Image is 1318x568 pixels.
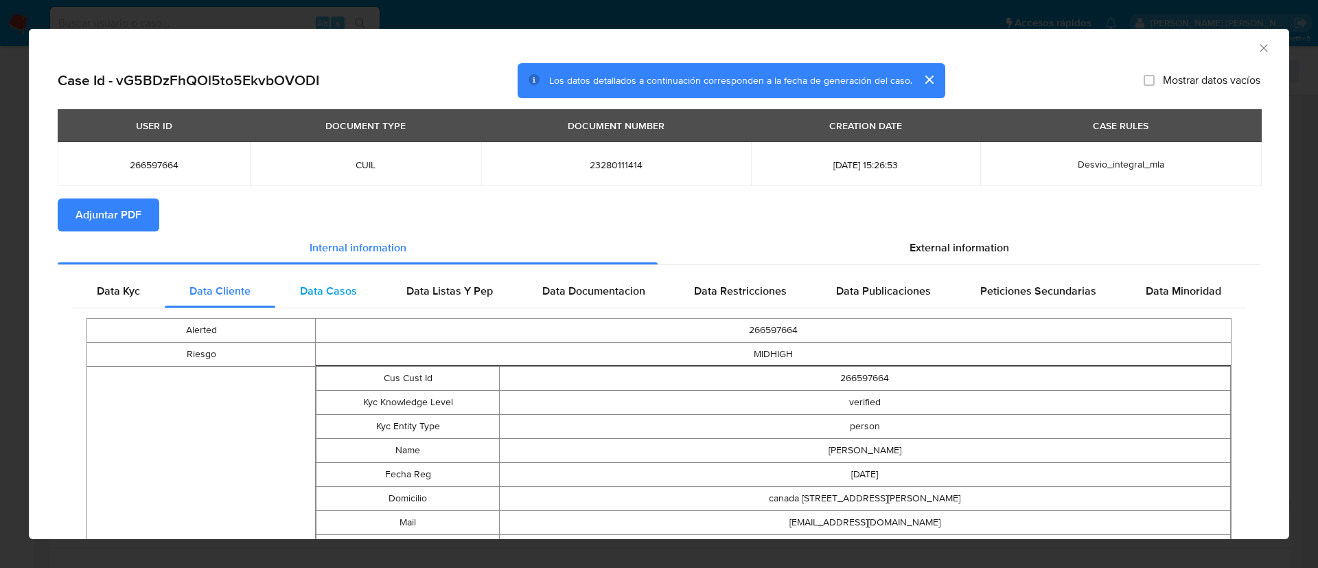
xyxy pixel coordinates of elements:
[189,283,251,299] span: Data Cliente
[499,366,1230,390] td: 266597664
[1144,75,1155,86] input: Mostrar datos vacíos
[316,462,499,486] td: Fecha Reg
[980,283,1096,299] span: Peticiones Secundarias
[58,198,159,231] button: Adjuntar PDF
[76,200,141,230] span: Adjuntar PDF
[499,534,1230,558] td: 54 1124629178 -
[406,283,493,299] span: Data Listas Y Pep
[316,414,499,438] td: Kyc Entity Type
[499,390,1230,414] td: verified
[266,159,465,171] span: CUIL
[499,510,1230,534] td: [EMAIL_ADDRESS][DOMAIN_NAME]
[499,438,1230,462] td: [PERSON_NAME]
[559,114,673,137] div: DOCUMENT NUMBER
[1257,41,1269,54] button: Cerrar ventana
[767,159,964,171] span: [DATE] 15:26:53
[499,462,1230,486] td: [DATE]
[1078,157,1164,171] span: Desvio_integral_mla
[1163,73,1260,87] span: Mostrar datos vacíos
[316,534,499,558] td: Telefono
[316,438,499,462] td: Name
[58,231,1260,264] div: Detailed info
[316,486,499,510] td: Domicilio
[1146,283,1221,299] span: Data Minoridad
[316,510,499,534] td: Mail
[72,275,1246,308] div: Detailed internal info
[87,342,316,366] td: Riesgo
[87,318,316,342] td: Alerted
[58,71,319,89] h2: Case Id - vG5BDzFhQOl5to5EkvbOVODI
[316,390,499,414] td: Kyc Knowledge Level
[316,318,1232,342] td: 266597664
[1085,114,1157,137] div: CASE RULES
[694,283,787,299] span: Data Restricciones
[542,283,645,299] span: Data Documentacion
[316,342,1232,366] td: MIDHIGH
[317,114,414,137] div: DOCUMENT TYPE
[29,29,1289,539] div: closure-recommendation-modal
[499,486,1230,510] td: canada [STREET_ADDRESS][PERSON_NAME]
[549,73,912,87] span: Los datos detallados a continuación corresponden a la fecha de generación del caso.
[836,283,931,299] span: Data Publicaciones
[912,63,945,96] button: cerrar
[498,159,735,171] span: 23280111414
[128,114,181,137] div: USER ID
[74,159,233,171] span: 266597664
[310,240,406,255] span: Internal information
[97,283,140,299] span: Data Kyc
[910,240,1009,255] span: External information
[499,414,1230,438] td: person
[821,114,910,137] div: CREATION DATE
[300,283,357,299] span: Data Casos
[316,366,499,390] td: Cus Cust Id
